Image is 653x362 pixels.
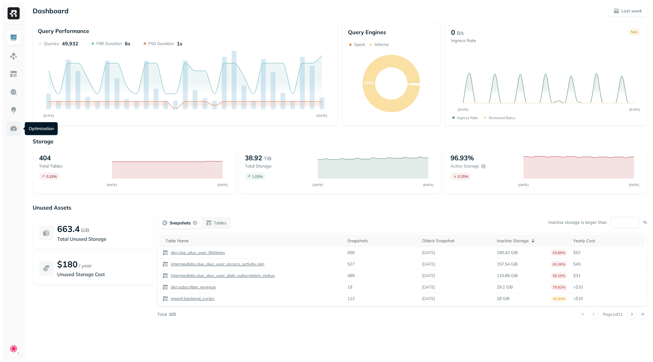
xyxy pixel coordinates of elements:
p: [DATE] [422,250,435,256]
p: 112 [347,296,355,302]
p: 115.68 GiB [497,273,518,279]
p: B/s [457,29,464,37]
a: intermediate.clue_plus_user_access_activity_join [168,261,264,267]
p: Active storage [450,163,479,169]
p: 49,932 [62,41,78,47]
p: 63.89% [551,249,567,256]
p: TiB [264,155,271,162]
p: 157.54 GiB [497,261,518,267]
p: N/A [631,30,638,34]
p: Removed bytes [489,116,515,120]
p: 38.92 [245,154,262,162]
p: 28 GiB [497,296,510,302]
p: 19 [347,284,352,290]
p: 59.19% [551,272,567,279]
button: Last week [608,5,647,16]
p: <$10 [573,296,642,302]
p: 666 [347,250,355,256]
tspan: [DATE] [629,108,640,111]
p: Dashboard [33,7,69,15]
img: Ryft [8,7,20,19]
p: 29.2 GiB [497,284,513,290]
p: Tables [214,220,226,226]
p: Query Engines [348,29,435,36]
p: % [643,220,647,225]
p: Snapshots [170,220,191,226]
p: 1.05 % [252,174,263,179]
p: Ingress Rate [451,38,476,44]
img: Query Explorer [10,88,18,96]
div: Table Name [165,238,341,244]
img: Clue [9,344,18,353]
p: 404 [39,154,51,162]
p: Total tables [39,163,106,169]
p: GiB [81,227,89,234]
p: der.clue_plus_user_lifetimes [170,250,225,256]
p: 190.42 GiB [497,250,518,256]
tspan: [DATE] [423,183,434,187]
tspan: [DATE] [518,183,529,187]
p: Total Unused Storage [57,235,147,243]
p: Total [157,311,167,317]
p: 0.25 % [46,174,57,179]
p: 79.92% [551,284,567,290]
p: P50 Duration [148,41,174,47]
p: P90 Duration [96,41,122,47]
a: import.backend_cycles [168,296,214,302]
img: Insights [10,106,18,114]
p: Spark [354,42,365,47]
p: [DATE] [422,284,435,290]
p: $180 [57,259,78,269]
p: $52 [573,250,642,256]
p: [DATE] [422,296,435,302]
p: [DATE] [422,273,435,279]
p: intermediate.clue_plus_user_daily_subscription_status [170,273,275,279]
text: 0% [411,82,417,86]
tspan: [DATE] [107,183,117,187]
p: 489 [347,273,355,279]
p: $31 [573,273,642,279]
tspan: [DATE] [629,183,639,187]
p: Unused Assets [33,204,647,211]
img: Optimization [10,125,18,132]
div: Snapshots [347,238,416,244]
p: Inactive storage is larger than [548,220,607,225]
img: table [162,261,168,267]
img: table [162,250,168,256]
tspan: [DATE] [44,114,54,117]
p: intermediate.clue_plus_user_access_activity_join [170,261,264,267]
tspan: [DATE] [317,114,327,117]
p: Ingress Rate [457,116,478,120]
p: 63.36% [551,261,567,267]
img: Dashboard [10,34,18,42]
p: 663.4 [57,223,80,234]
p: / year [79,262,92,269]
p: 0.25 % [458,174,468,179]
img: table [162,284,168,290]
tspan: [DATE] [217,183,228,187]
div: Oldest Snapshot [422,238,491,244]
a: der.clue_plus_user_lifetimes [168,250,225,256]
a: intermediate.clue_plus_user_daily_subscription_status [168,273,275,279]
p: Last week [621,8,642,14]
p: Inactive Storage [497,238,529,244]
img: table [162,273,168,279]
p: 1s [177,41,182,47]
p: <$10 [573,284,642,290]
img: Assets [10,52,18,60]
p: 102 [169,311,176,317]
p: 6s [125,41,130,47]
p: Storage [33,138,647,145]
p: Athena [374,42,388,47]
p: Page 1 of 21 [603,311,623,317]
a: der.subscriber_revenue [168,284,216,290]
p: Unused Storage Cost [57,271,147,278]
p: Queries [44,41,59,47]
tspan: [DATE] [458,108,468,111]
text: 100% [364,80,374,85]
p: import.backend_cycles [170,296,214,302]
tspan: [DATE] [313,183,323,187]
p: der.subscriber_revenue [170,284,216,290]
img: Asset Explorer [10,70,18,78]
div: Optimization [25,122,58,135]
